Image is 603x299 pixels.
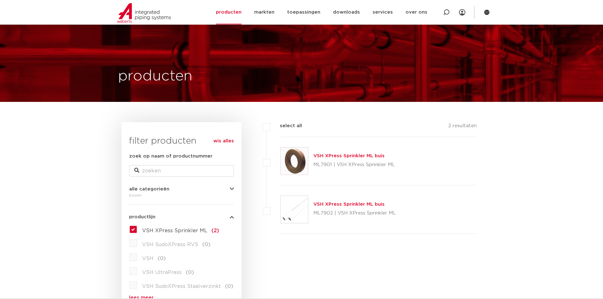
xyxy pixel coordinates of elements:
h1: producten [118,66,192,86]
span: VSH XPress Sprinkler ML [142,228,207,233]
label: zoek op naam of productnummer [129,153,212,160]
a: wis alles [213,137,234,145]
span: VSH SudoXPress Staalverzinkt [142,284,221,289]
p: 2 resultaten [448,122,477,132]
span: (2) [211,228,219,233]
span: alle categorieën [129,187,169,191]
button: alle categorieën [129,187,234,191]
p: ML7901 | VSH XPress Sprinkler ML [313,160,395,170]
span: productlijn [129,215,155,219]
button: productlijn [129,215,234,219]
p: ML7902 | VSH XPress Sprinkler ML [313,208,396,218]
span: (0) [158,256,166,261]
span: (0) [225,284,233,289]
span: VSH UltraPress [142,270,182,275]
img: Thumbnail for VSH XPress Sprinkler ML buis [281,147,308,175]
span: VSH SudoXPress RVS [142,242,198,247]
input: zoeken [129,165,234,177]
a: VSH XPress Sprinkler ML buis [313,153,385,158]
h3: filter producten [129,135,234,147]
span: VSH [142,256,154,261]
img: Thumbnail for VSH XPress Sprinkler ML buis [281,196,308,223]
a: VSH XPress Sprinkler ML buis [313,202,385,207]
label: select all [270,122,302,130]
span: (0) [202,242,210,247]
span: (0) [186,270,194,275]
div: buizen [129,191,234,199]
